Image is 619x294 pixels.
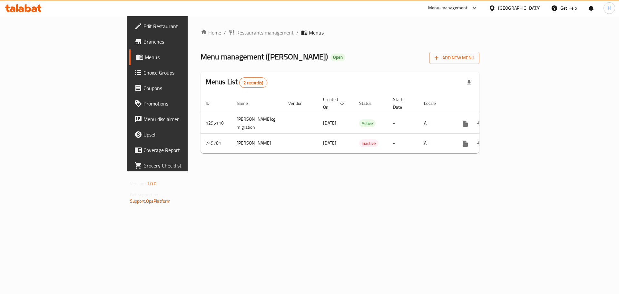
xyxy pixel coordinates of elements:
[231,133,283,153] td: [PERSON_NAME]
[330,54,345,61] div: Open
[143,100,225,107] span: Promotions
[143,115,225,123] span: Menu disclaimer
[143,22,225,30] span: Edit Restaurant
[457,116,473,131] button: more
[129,111,230,127] a: Menu disclaimer
[435,54,474,62] span: Add New Menu
[359,120,376,127] span: Active
[129,127,230,142] a: Upsell
[473,116,488,131] button: Change Status
[143,162,225,169] span: Grocery Checklist
[323,96,346,111] span: Created On
[323,139,336,147] span: [DATE]
[130,190,160,199] span: Get support on:
[239,77,267,88] div: Total records count
[393,96,411,111] span: Start Date
[359,139,378,147] div: Inactive
[143,84,225,92] span: Coupons
[388,133,419,153] td: -
[330,55,345,60] span: Open
[498,5,541,12] div: [GEOGRAPHIC_DATA]
[147,179,157,188] span: 1.0.0
[143,131,225,138] span: Upsell
[359,99,380,107] span: Status
[229,29,294,36] a: Restaurants management
[288,99,310,107] span: Vendor
[296,29,299,36] li: /
[129,65,230,80] a: Choice Groups
[359,140,378,147] span: Inactive
[143,38,225,46] span: Branches
[129,34,230,49] a: Branches
[129,49,230,65] a: Menus
[388,113,419,133] td: -
[201,94,524,153] table: enhanced table
[206,99,218,107] span: ID
[323,119,336,127] span: [DATE]
[419,133,452,153] td: All
[129,80,230,96] a: Coupons
[143,69,225,76] span: Choice Groups
[419,113,452,133] td: All
[428,4,468,12] div: Menu-management
[201,29,480,36] nav: breadcrumb
[145,53,225,61] span: Menus
[130,179,146,188] span: Version:
[309,29,324,36] span: Menus
[206,77,267,88] h2: Menus List
[452,94,524,113] th: Actions
[129,158,230,173] a: Grocery Checklist
[236,29,294,36] span: Restaurants management
[473,136,488,151] button: Change Status
[457,136,473,151] button: more
[424,99,444,107] span: Locale
[129,142,230,158] a: Coverage Report
[231,113,283,133] td: [PERSON_NAME]cg migration
[240,80,267,86] span: 2 record(s)
[359,119,376,127] div: Active
[429,52,479,64] button: Add New Menu
[129,96,230,111] a: Promotions
[143,146,225,154] span: Coverage Report
[130,197,171,205] a: Support.OpsPlatform
[608,5,611,12] span: H
[201,49,328,64] span: Menu management ( [PERSON_NAME] )
[237,99,256,107] span: Name
[129,18,230,34] a: Edit Restaurant
[461,75,477,90] div: Export file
